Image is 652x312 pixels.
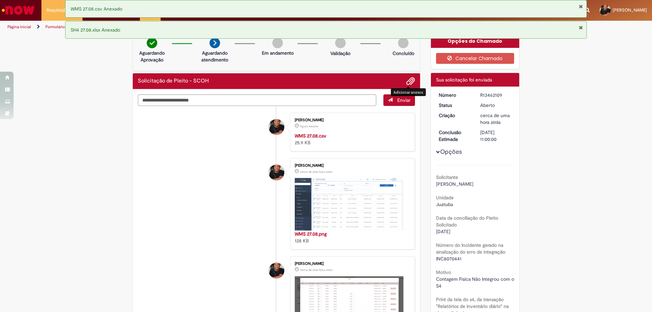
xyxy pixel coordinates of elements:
[335,38,346,48] img: img-circle-grey.png
[436,201,453,207] span: Juatuba
[5,21,430,33] ul: Trilhas de página
[393,50,414,57] p: Concluído
[436,215,498,228] b: Data da conciliação do Pleito Solicitado
[300,268,332,272] span: cerca de uma hora atrás
[295,118,408,122] div: [PERSON_NAME]
[436,195,454,201] b: Unidade
[330,50,350,57] p: Validação
[147,38,157,48] img: check-circle-green.png
[138,78,209,84] h2: Solicitação de Pleito - SCOH Histórico de tíquete
[480,112,510,125] span: cerca de uma hora atrás
[480,112,512,126] div: 29/08/2025 12:07:00
[436,228,450,235] span: [DATE]
[434,112,475,119] dt: Criação
[434,92,475,98] dt: Número
[295,132,408,146] div: 25.9 KB
[295,133,326,139] a: WMS 27.08.csv
[7,24,31,30] a: Página inicial
[295,231,408,244] div: 128 KB
[436,174,458,180] b: Solicitante
[436,77,492,83] span: Sua solicitação foi enviada
[436,256,461,262] span: INC8070441
[480,129,512,143] div: [DATE] 11:00:00
[436,269,451,275] b: Motivo
[383,94,415,106] button: Enviar
[198,50,231,63] p: Aguardando atendimento
[579,4,583,9] button: Fechar Notificação
[579,25,583,30] button: Fechar Notificação
[480,112,510,125] time: 29/08/2025 12:07:00
[295,164,408,168] div: [PERSON_NAME]
[434,102,475,109] dt: Status
[47,7,70,14] span: Requisições
[436,276,515,289] span: Contagem Física Não Integrou com o S4
[272,38,283,48] img: img-circle-grey.png
[434,129,475,143] dt: Conclusão Estimada
[210,38,220,48] img: arrow-next.png
[300,170,332,174] time: 29/08/2025 12:06:00
[300,170,332,174] span: cerca de uma hora atrás
[71,6,122,12] span: WMS 27.08.csv Anexado
[1,3,36,17] img: ServiceNow
[46,24,96,30] a: Formulário de Atendimento
[398,38,409,48] img: img-circle-grey.png
[269,165,284,180] div: Jonatas Pinheiro De Amorim
[436,53,514,64] button: Cancelar Chamado
[406,77,415,86] button: Adicionar anexos
[436,242,505,255] b: Número do Incidente gerado na sinalização do erro de integração
[300,124,318,128] span: Agora mesmo
[436,181,473,187] span: [PERSON_NAME]
[269,119,284,135] div: Jonatas Pinheiro De Amorim
[480,102,512,109] div: Aberto
[138,94,376,106] textarea: Digite sua mensagem aqui...
[135,50,168,63] p: Aguardando Aprovação
[300,268,332,272] time: 29/08/2025 12:05:57
[391,88,426,96] div: Adicionar anexos
[480,92,512,98] div: R13462109
[397,97,411,103] span: Enviar
[71,27,120,33] span: SH4 27.08.xlsx Anexado
[262,50,294,56] p: Em andamento
[295,231,327,237] a: WMS 27.08.png
[300,124,318,128] time: 29/08/2025 13:09:05
[613,7,647,13] span: [PERSON_NAME]
[269,263,284,278] div: Jonatas Pinheiro De Amorim
[295,262,408,266] div: [PERSON_NAME]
